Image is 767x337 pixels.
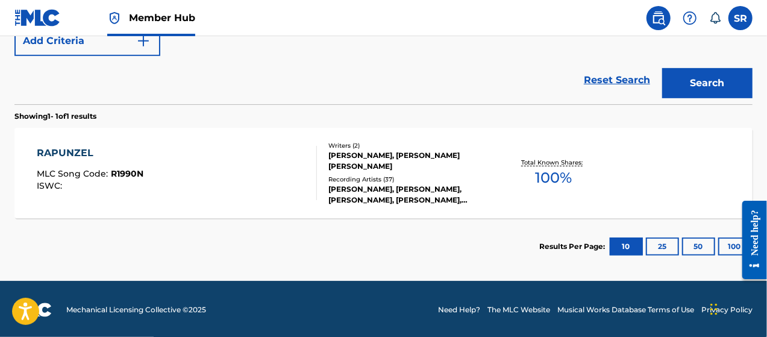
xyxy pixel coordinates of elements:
a: Reset Search [578,67,656,93]
div: RAPUNZEL [37,146,143,160]
div: Notifications [709,12,721,24]
a: Need Help? [438,304,480,315]
p: Showing 1 - 1 of 1 results [14,111,96,122]
a: Public Search [646,6,671,30]
button: Add Criteria [14,26,160,56]
iframe: Chat Widget [707,279,767,337]
div: [PERSON_NAME], [PERSON_NAME], [PERSON_NAME], [PERSON_NAME], [PERSON_NAME] FEAT. [PERSON_NAME] THE... [328,184,492,206]
span: Member Hub [129,11,195,25]
span: ISWC : [37,180,65,191]
a: RAPUNZELMLC Song Code:R1990NISWC:Writers (2)[PERSON_NAME], [PERSON_NAME] [PERSON_NAME]Recording A... [14,128,753,218]
button: 10 [610,238,643,256]
button: 100 [718,238,751,256]
img: 9d2ae6d4665cec9f34b9.svg [136,34,151,48]
a: Privacy Policy [701,304,753,315]
div: Help [678,6,702,30]
img: Top Rightsholder [107,11,122,25]
span: R1990N [111,168,143,179]
a: The MLC Website [487,304,550,315]
p: Total Known Shares: [522,158,586,167]
div: Writers ( 2 ) [328,141,492,150]
a: Musical Works Database Terms of Use [557,304,694,315]
div: [PERSON_NAME], [PERSON_NAME] [PERSON_NAME] [328,150,492,172]
img: help [683,11,697,25]
button: 50 [682,238,715,256]
div: Drag [710,291,718,327]
button: Search [662,68,753,98]
button: 25 [646,238,679,256]
span: Mechanical Licensing Collective © 2025 [66,304,206,315]
span: MLC Song Code : [37,168,111,179]
img: search [651,11,666,25]
span: 100 % [536,167,572,189]
p: Results Per Page: [539,241,608,252]
div: User Menu [728,6,753,30]
div: Recording Artists ( 37 ) [328,175,492,184]
iframe: Resource Center [733,192,767,289]
img: MLC Logo [14,9,61,27]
